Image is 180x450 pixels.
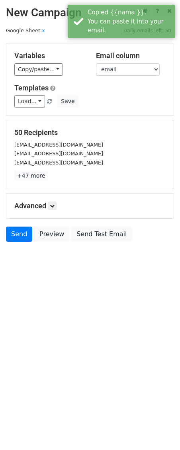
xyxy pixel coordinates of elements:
a: Send [6,227,32,242]
h5: Advanced [14,202,166,210]
a: Templates [14,84,49,92]
small: [EMAIL_ADDRESS][DOMAIN_NAME] [14,160,103,166]
h2: New Campaign [6,6,174,20]
small: [EMAIL_ADDRESS][DOMAIN_NAME] [14,151,103,157]
iframe: Chat Widget [140,412,180,450]
small: [EMAIL_ADDRESS][DOMAIN_NAME] [14,142,103,148]
div: Copied {{nama }}. You can paste it into your email. [88,8,172,35]
h5: Variables [14,51,84,60]
a: Preview [34,227,69,242]
a: Send Test Email [71,227,132,242]
h5: 50 Recipients [14,128,166,137]
a: +47 more [14,171,48,181]
a: Load... [14,95,45,108]
small: Google Sheet: [6,27,45,33]
button: Save [57,95,78,108]
a: x [42,27,45,33]
a: Copy/paste... [14,63,63,76]
h5: Email column [96,51,166,60]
